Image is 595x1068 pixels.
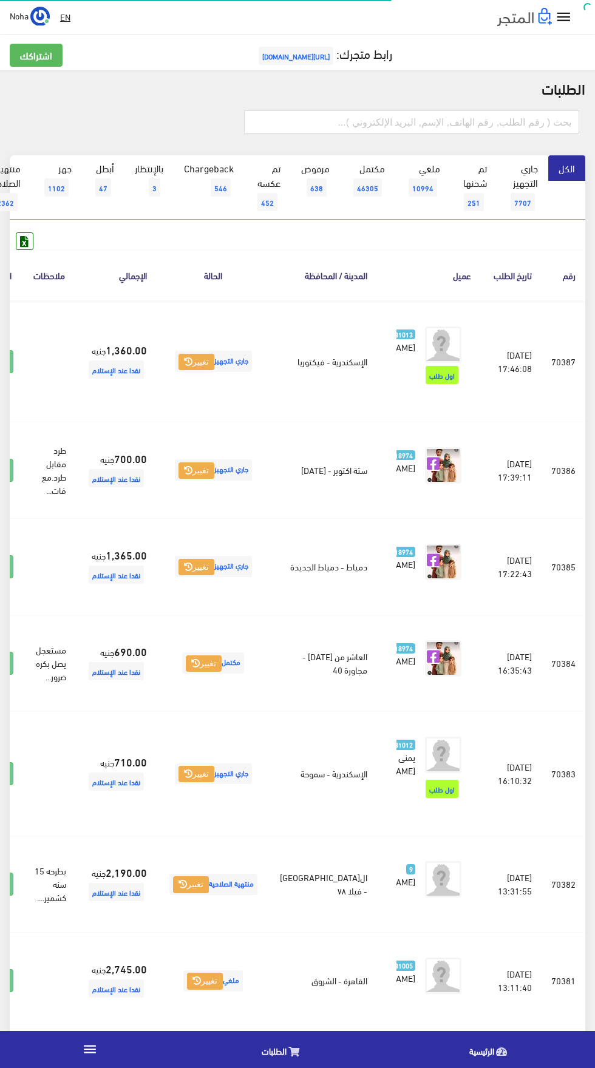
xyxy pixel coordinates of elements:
span: نقدا عند الإستلام [89,469,144,487]
span: الطلبات [262,1043,287,1058]
span: 31005 [392,961,415,971]
a: ... Noha [10,6,50,25]
td: 70385 [542,518,585,615]
td: 70387 [542,301,585,422]
td: مستعجل يصل بكره ضرور... [23,615,76,711]
th: ملاحظات [23,250,76,300]
span: نقدا عند الإستلام [89,883,144,901]
button: تغيير [178,766,214,783]
span: نقدا عند الإستلام [89,772,144,791]
td: ال[GEOGRAPHIC_DATA] - فيلا ٧٨ [270,836,377,933]
span: مكتمل [182,652,244,674]
td: جنيه [76,711,157,836]
a: جهز1102 [31,155,82,205]
td: 70386 [542,422,585,518]
td: [DATE] 13:11:40 [481,933,542,1029]
span: 31013 [392,330,415,340]
input: بحث ( رقم الطلب, رقم الهاتف, الإسم, البريد اﻹلكتروني )... [244,110,579,133]
span: الرئيسية [469,1043,494,1058]
span: 10994 [409,178,437,197]
th: المدينة / المحافظة [270,250,377,300]
td: العاشر من [DATE] - مجاورة 40 [270,615,377,711]
img: picture [425,447,461,484]
th: تاريخ الطلب [481,250,542,300]
a: 18974 [PERSON_NAME] [396,447,415,474]
td: 70383 [542,711,585,836]
strong: 700.00 [114,450,147,466]
span: 9 [406,864,415,874]
span: [URL][DOMAIN_NAME] [259,47,333,65]
td: طرد مقابل طرد.مع فات... [23,422,76,518]
td: جنيه [76,836,157,933]
span: 3 [149,178,160,197]
img: avatar.png [425,326,461,363]
button: تغيير [178,462,214,479]
span: 18974 [392,547,415,557]
a: جاري التجهيز7707 [497,155,548,220]
span: جاري التجهيز [175,556,252,577]
td: بطرحه 15 سنه كشمير.... [23,836,76,933]
span: 18974 [392,450,415,461]
span: منتهية الصلاحية [169,874,257,895]
th: عميل [377,250,481,300]
img: avatar.png [425,958,461,994]
td: [DATE] 16:35:43 [481,615,542,711]
i:  [555,8,573,26]
a: الكل [548,155,585,181]
span: نقدا عند الإستلام [89,662,144,680]
span: نقدا عند الإستلام [89,360,144,379]
td: جنيه [76,615,157,711]
a: مرفوض638 [291,155,340,205]
span: 638 [307,178,327,197]
td: [DATE] 16:10:32 [481,711,542,836]
strong: 710.00 [114,754,147,769]
a: 31012 يمنى [PERSON_NAME] [396,737,415,777]
td: القاهرة - الشروق [270,933,377,1029]
a: Chargeback546 [174,155,244,205]
a: تم شحنها251 [450,155,497,220]
span: 546 [211,178,231,197]
span: 452 [257,193,277,211]
td: ستة اكتوبر - [DATE] [270,422,377,518]
a: اشتراكك [10,44,63,67]
td: 70384 [542,615,585,711]
a: 31005 [PERSON_NAME] [396,958,415,984]
td: الإسكندرية - فيكتوريا [270,301,377,422]
strong: 2,745.00 [106,961,147,976]
strong: 2,190.00 [106,864,147,880]
span: نقدا عند الإستلام [89,979,144,998]
h2: الطلبات [10,80,585,96]
span: 47 [95,178,111,197]
span: 46305 [353,178,382,197]
a: 18974 [PERSON_NAME] [396,640,415,667]
span: 7707 [511,193,535,211]
td: 70381 [542,933,585,1029]
span: 1102 [44,178,69,197]
img: avatar.png [425,861,461,897]
td: الإسكندرية - سموحة [270,711,377,836]
td: [DATE] 13:31:55 [481,836,542,933]
span: 18974 [392,643,415,654]
img: ... [30,7,50,26]
button: تغيير [186,655,222,672]
a: الرئيسية [387,1034,595,1065]
td: جنيه [76,301,157,422]
i:  [82,1041,98,1057]
a: بالإنتظار3 [124,155,174,205]
td: جنيه [76,422,157,518]
span: جاري التجهيز [175,763,252,785]
strong: 1,365.00 [106,547,147,563]
span: جاري التجهيز [175,459,252,481]
a: 18974 [PERSON_NAME] [396,544,415,570]
td: جنيه [76,933,157,1029]
a: مكتمل46305 [340,155,395,205]
span: 31012 [392,740,415,750]
img: picture [425,544,461,580]
strong: 690.00 [114,643,147,659]
a: ملغي10994 [395,155,450,205]
u: EN [60,9,70,24]
td: 70382 [542,836,585,933]
a: أبطل47 [82,155,124,205]
button: تغيير [187,973,223,990]
button: تغيير [178,354,214,371]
